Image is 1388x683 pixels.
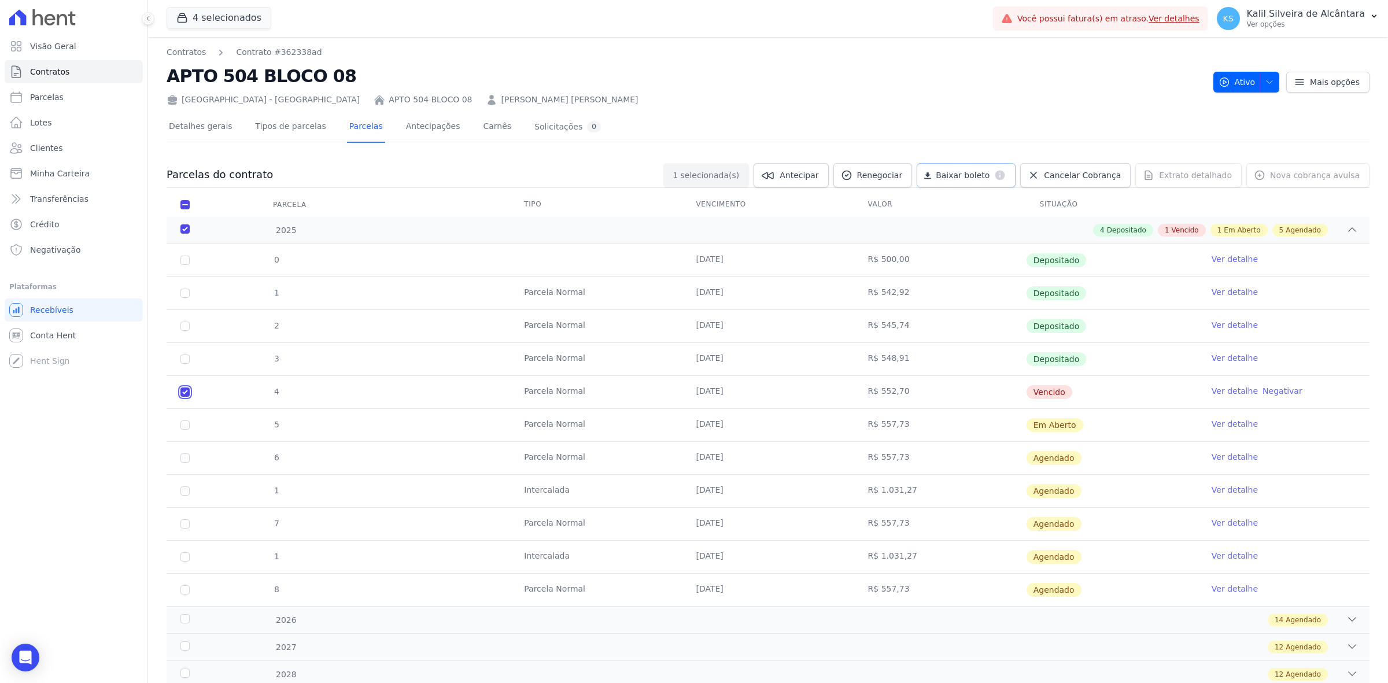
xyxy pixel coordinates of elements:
input: default [180,420,190,430]
span: 7 [273,519,279,528]
span: 4 [273,387,279,396]
span: 2 [273,321,279,330]
span: Agendado [1027,583,1081,597]
a: Carnês [481,112,514,143]
a: Ver detalhe [1212,319,1258,331]
span: Negativação [30,244,81,256]
span: Depositado [1027,352,1087,366]
td: R$ 557,73 [854,409,1026,441]
td: [DATE] [682,310,854,342]
div: Open Intercom Messenger [12,644,39,671]
td: Parcela Normal [510,442,682,474]
a: Cancelar Cobrança [1020,163,1131,187]
a: Ver detalhe [1212,517,1258,529]
a: Mais opções [1286,72,1369,93]
span: Depositado [1107,225,1146,235]
span: Vencido [1027,385,1072,399]
a: Recebíveis [5,298,143,322]
span: 1 [273,288,279,297]
a: Ver detalhes [1149,14,1199,23]
a: [PERSON_NAME] [PERSON_NAME] [501,94,638,106]
span: Você possui fatura(s) em atraso. [1017,13,1199,25]
a: Visão Geral [5,35,143,58]
a: Ver detalhe [1212,352,1258,364]
input: default [180,387,190,397]
span: 2028 [275,669,297,681]
h2: APTO 504 BLOCO 08 [167,63,1204,89]
input: Só é possível selecionar pagamentos em aberto [180,256,190,265]
span: Vencido [1172,225,1199,235]
span: Em Aberto [1027,418,1083,432]
td: R$ 548,91 [854,343,1026,375]
span: selecionada(s) [680,169,739,181]
td: [DATE] [682,277,854,309]
a: Contratos [167,46,206,58]
div: Solicitações [534,121,601,132]
a: Clientes [5,136,143,160]
span: Parcelas [30,91,64,103]
span: Recebíveis [30,304,73,316]
span: Mais opções [1310,76,1360,88]
td: R$ 557,73 [854,442,1026,474]
span: 8 [273,585,279,594]
input: default [180,585,190,595]
a: Solicitações0 [532,112,603,143]
nav: Breadcrumb [167,46,322,58]
button: Ativo [1213,72,1280,93]
a: Antecipações [404,112,463,143]
span: Agendado [1027,484,1081,498]
input: Só é possível selecionar pagamentos em aberto [180,289,190,298]
span: Baixar boleto [936,169,990,181]
a: Lotes [5,111,143,134]
a: Negativar [1263,386,1302,396]
a: Ver detalhe [1212,550,1258,562]
a: Ver detalhe [1212,418,1258,430]
p: Ver opções [1247,20,1365,29]
a: Crédito [5,213,143,236]
a: Ver detalhe [1212,286,1258,298]
a: Tipos de parcelas [253,112,328,143]
td: R$ 557,73 [854,574,1026,606]
span: Ativo [1219,72,1256,93]
span: 1 [1217,225,1222,235]
a: Ver detalhe [1212,253,1258,265]
span: 6 [273,453,279,462]
span: Agendado [1286,669,1321,680]
span: Clientes [30,142,62,154]
td: R$ 1.031,27 [854,541,1026,573]
span: Agendado [1027,451,1081,465]
button: KS Kalil Silveira de Alcântara Ver opções [1208,2,1388,35]
td: Intercalada [510,475,682,507]
a: Ver detalhe [1212,385,1258,397]
span: Agendado [1286,225,1321,235]
th: Tipo [510,193,682,217]
a: Antecipar [754,163,828,187]
td: R$ 552,70 [854,376,1026,408]
span: Em Aberto [1224,225,1260,235]
span: Agendado [1286,642,1321,652]
span: 2025 [275,224,297,237]
td: [DATE] [682,409,854,441]
th: Valor [854,193,1026,217]
a: Ver detalhe [1212,484,1258,496]
span: Depositado [1027,253,1087,267]
a: Transferências [5,187,143,211]
td: Parcela Normal [510,310,682,342]
div: Parcela [259,193,320,216]
span: Minha Carteira [30,168,90,179]
span: 12 [1275,669,1283,680]
span: 2027 [275,641,297,654]
input: default [180,486,190,496]
span: Transferências [30,193,88,205]
td: [DATE] [682,244,854,276]
p: Kalil Silveira de Alcântara [1247,8,1365,20]
a: Renegociar [833,163,913,187]
span: Crédito [30,219,60,230]
input: Só é possível selecionar pagamentos em aberto [180,355,190,364]
span: Contratos [30,66,69,77]
span: 5 [1279,225,1284,235]
span: Agendado [1286,615,1321,625]
input: Só é possível selecionar pagamentos em aberto [180,322,190,331]
a: APTO 504 BLOCO 08 [389,94,472,106]
td: Parcela Normal [510,508,682,540]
